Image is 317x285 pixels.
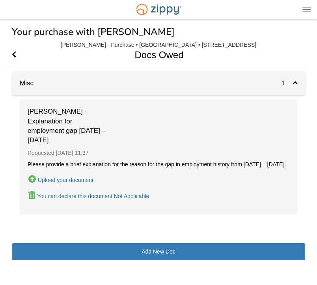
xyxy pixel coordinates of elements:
span: 1 [282,80,293,86]
div: You can declare this document Not Applicable [37,193,149,199]
div: Requested [DATE] 11:37 [28,145,289,161]
a: Go Back [12,43,16,67]
div: Please provide a brief explanation for the reason for the gap in employment history from [DATE] –... [28,161,289,168]
h1: Docs Owed [6,43,302,67]
img: Mobile Dropdown Menu [302,6,311,12]
a: Add New Doc [12,243,305,260]
button: Declare Keaton Bell - Explanation for employment gap 11/27/2024 – 05/24/2025 not applicable [28,191,150,201]
span: [PERSON_NAME] - Explanation for employment gap [DATE] – [DATE] [28,107,106,145]
a: Misc [12,79,34,87]
div: Upload your document [38,177,93,183]
button: Upload Keaton Bell - Explanation for employment gap 11/27/2024 – 05/24/2025 [28,174,94,185]
div: [PERSON_NAME] - Purchase • [GEOGRAPHIC_DATA] • [STREET_ADDRESS] [61,42,256,48]
h1: Your purchase with [PERSON_NAME] [12,27,175,37]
